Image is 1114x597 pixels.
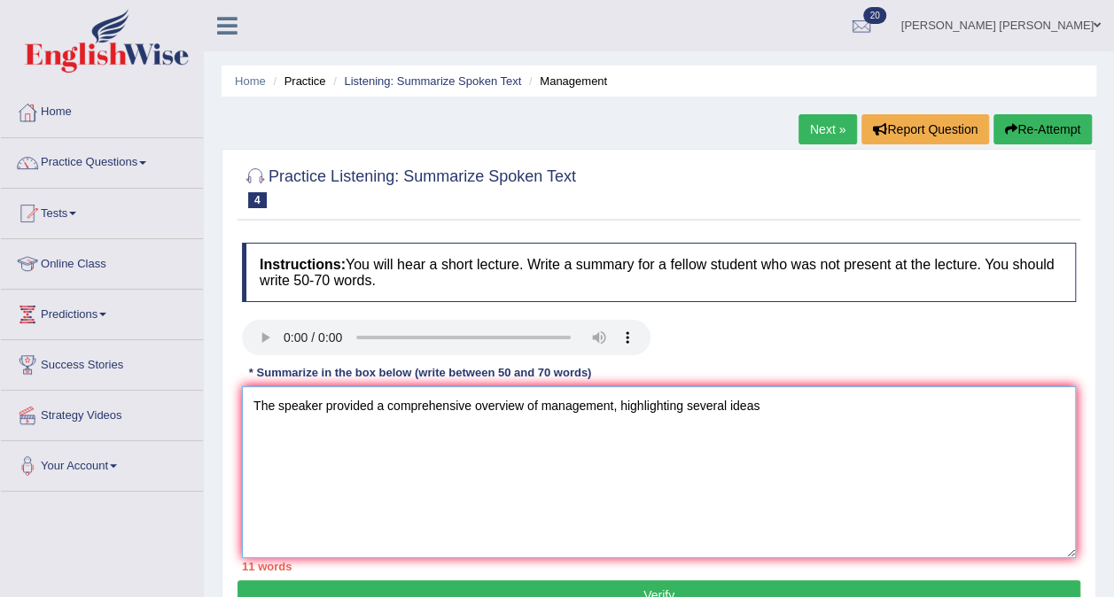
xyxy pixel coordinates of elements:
[1,441,203,485] a: Your Account
[242,558,1076,575] div: 11 words
[798,114,857,144] a: Next »
[1,391,203,435] a: Strategy Videos
[525,73,607,89] li: Management
[1,239,203,283] a: Online Class
[242,364,598,381] div: * Summarize in the box below (write between 50 and 70 words)
[269,73,325,89] li: Practice
[248,192,267,208] span: 4
[1,340,203,384] a: Success Stories
[1,290,203,334] a: Predictions
[235,74,266,88] a: Home
[861,114,989,144] button: Report Question
[1,88,203,132] a: Home
[242,164,576,208] h2: Practice Listening: Summarize Spoken Text
[1,189,203,233] a: Tests
[1,138,203,182] a: Practice Questions
[863,7,885,24] span: 20
[242,243,1076,302] h4: You will hear a short lecture. Write a summary for a fellow student who was not present at the le...
[344,74,521,88] a: Listening: Summarize Spoken Text
[260,257,346,272] b: Instructions:
[993,114,1092,144] button: Re-Attempt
